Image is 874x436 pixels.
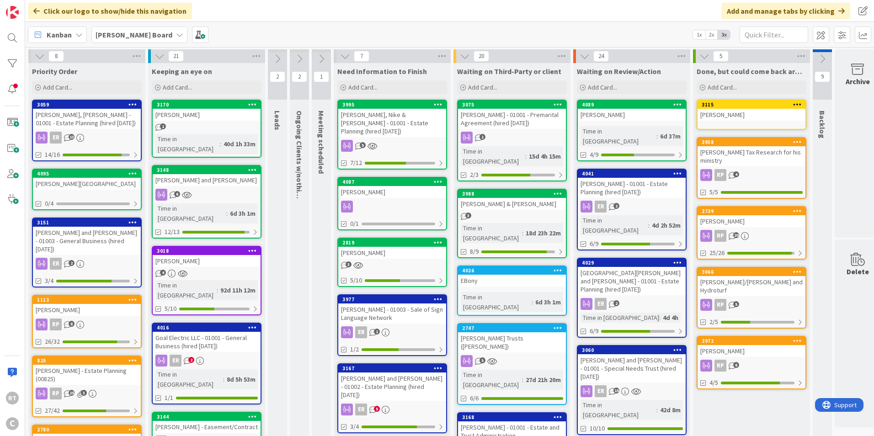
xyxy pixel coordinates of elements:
span: Add Card... [588,83,617,91]
div: 3144 [157,414,261,420]
div: 3018 [153,247,261,255]
div: Click our logo to show/hide this navigation [28,3,192,19]
div: Goal Electric LLC - 01001 - General Business (hired [DATE]) [153,332,261,352]
div: Time in [GEOGRAPHIC_DATA] [581,215,648,235]
a: 2747[PERSON_NAME] Trusts ([PERSON_NAME])Time in [GEOGRAPHIC_DATA]:27d 21h 20m6/6 [457,323,567,405]
div: ER [578,385,686,397]
div: 92d 11h 12m [218,285,258,295]
span: 5/10 [165,304,176,314]
a: 4087[PERSON_NAME]0/1 [337,177,447,230]
div: [PERSON_NAME], Nike & [PERSON_NAME] - 01001 - Estate Planning (hired [DATE]) [338,109,446,137]
a: 4029[GEOGRAPHIC_DATA][PERSON_NAME] and [PERSON_NAME] - 01001 - Estate Planning (hired [DATE])ERTi... [577,258,687,338]
div: 4016 [153,324,261,332]
span: 4/5 [709,378,718,388]
div: RP [33,388,141,399]
span: Need Information to Finish [337,67,427,76]
div: 1113 [37,297,141,303]
div: 4026 [458,266,566,275]
div: 3144 [153,413,261,421]
div: 2780 [37,426,141,433]
div: 3988 [458,190,566,198]
div: ER [355,326,367,338]
span: 4 [733,171,739,177]
span: 5/5 [709,187,718,197]
div: [GEOGRAPHIC_DATA][PERSON_NAME] and [PERSON_NAME] - 01001 - Estate Planning (hired [DATE]) [578,267,686,295]
div: [PERSON_NAME] - 01003 - Sale of Sign Language Network [338,303,446,324]
div: 3167[PERSON_NAME] and [PERSON_NAME] - 01002 - Estate Planning (hired [DATE]) [338,364,446,401]
div: Time in [GEOGRAPHIC_DATA] [155,369,223,389]
div: Time in [GEOGRAPHIC_DATA] [155,203,226,223]
div: 2739 [702,208,805,214]
div: 3167 [338,364,446,372]
span: 27/42 [45,406,60,415]
div: 3170[PERSON_NAME] [153,101,261,121]
span: Waiting on Review/Action [577,67,661,76]
span: 24 [593,51,609,62]
div: 825 [33,356,141,365]
div: 3168 [458,413,566,421]
span: 20 [733,232,739,238]
span: Add Card... [468,83,497,91]
div: [PERSON_NAME] [578,109,686,121]
span: 8 [69,321,75,327]
a: 1113[PERSON_NAME]RP26/32 [32,295,142,348]
div: 2972[PERSON_NAME] [698,337,805,357]
div: 825 [37,357,141,364]
div: [PERSON_NAME] [153,255,261,267]
div: 4087[PERSON_NAME] [338,178,446,198]
div: 4087 [342,179,446,185]
div: 4089 [582,101,686,108]
div: 6d 3h 1m [533,297,563,307]
div: 825[PERSON_NAME] - Estate Planning (00825) [33,356,141,385]
div: 3995 [338,101,446,109]
div: [PERSON_NAME], [PERSON_NAME] - 01001 - Estate Planning (hired [DATE]) [33,109,141,129]
span: Done, but could come back around [697,67,806,76]
div: 4026EBony [458,266,566,287]
span: 1 [374,329,380,335]
span: 6/9 [590,326,598,336]
span: 2 [69,260,75,266]
div: ER [33,258,141,270]
span: 5 [733,301,739,307]
div: 3115 [702,101,805,108]
div: Time in [GEOGRAPHIC_DATA] [461,292,532,312]
div: [PERSON_NAME] [698,109,805,121]
div: 3059 [33,101,141,109]
div: 4041[PERSON_NAME] - 01001 - Estate Planning (hired [DATE]) [578,170,686,198]
div: 3066 [698,268,805,276]
div: ER [355,404,367,415]
a: 3075[PERSON_NAME] - 01001 - Premarital Agreement (hired [DATE])Time in [GEOGRAPHIC_DATA]:15d 4h 1... [457,100,567,181]
span: Support [19,1,42,12]
div: RP [698,360,805,372]
span: : [532,297,533,307]
a: 3170[PERSON_NAME]Time in [GEOGRAPHIC_DATA]:40d 1h 33m [152,100,261,158]
span: Meeting scheduled [317,111,326,174]
a: 3151[PERSON_NAME] and [PERSON_NAME] - 01003 - General Business (hired [DATE])ER3/4 [32,218,142,287]
div: [PERSON_NAME] and [PERSON_NAME] - 01003 - General Business (hired [DATE]) [33,227,141,255]
div: ER [338,404,446,415]
div: ER [338,326,446,338]
span: : [525,151,527,161]
div: 3060[PERSON_NAME] and [PERSON_NAME] - 01001 - Special Needs Trust (hired [DATE]) [578,346,686,383]
img: Visit kanbanzone.com [6,6,19,19]
span: 1 [480,134,485,140]
div: RP [698,299,805,311]
span: Add Card... [708,83,737,91]
span: : [217,285,218,295]
div: 2739[PERSON_NAME] [698,207,805,227]
div: [PERSON_NAME] and [PERSON_NAME] - 01001 - Special Needs Trust (hired [DATE]) [578,354,686,383]
div: 3167 [342,365,446,372]
div: 4095 [33,170,141,178]
span: Add Card... [43,83,72,91]
div: 3958[PERSON_NAME] Tax Research for his ministry [698,138,805,166]
span: : [226,208,228,218]
span: 3 [465,213,471,218]
span: 5/10 [350,276,362,285]
span: 6/9 [590,239,598,249]
div: 3170 [153,101,261,109]
span: : [223,374,224,384]
div: 15d 4h 15m [527,151,563,161]
span: 3/4 [45,276,53,286]
div: Time in [GEOGRAPHIC_DATA] [581,126,656,146]
div: 1113[PERSON_NAME] [33,296,141,316]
